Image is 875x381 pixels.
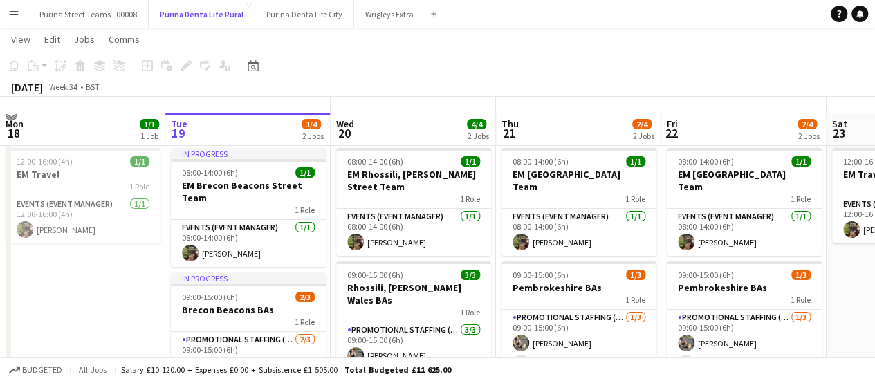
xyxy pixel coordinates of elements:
span: 08:00-14:00 (6h) [513,156,569,167]
a: Edit [39,30,66,48]
span: Tue [171,118,187,130]
span: 08:00-14:00 (6h) [182,167,238,178]
span: View [11,33,30,46]
span: 09:00-15:00 (6h) [182,292,238,302]
span: 1/1 [461,156,480,167]
app-card-role: Events (Event Manager)1/108:00-14:00 (6h)[PERSON_NAME] [667,209,822,256]
app-job-card: 12:00-16:00 (4h)1/1EM Travel1 RoleEvents (Event Manager)1/112:00-16:00 (4h)[PERSON_NAME] [6,148,160,243]
span: 1/1 [791,156,811,167]
span: 1 Role [295,317,315,327]
span: 09:00-15:00 (6h) [513,270,569,280]
span: Week 34 [46,82,80,92]
span: 2/4 [798,119,817,129]
div: 2 Jobs [302,131,324,141]
span: 1 Role [295,205,315,215]
app-job-card: 08:00-14:00 (6h)1/1EM [GEOGRAPHIC_DATA] Team1 RoleEvents (Event Manager)1/108:00-14:00 (6h)[PERSO... [501,148,656,256]
span: 1/1 [295,167,315,178]
span: 09:00-15:00 (6h) [347,270,403,280]
div: BST [86,82,100,92]
app-job-card: In progress08:00-14:00 (6h)1/1EM Brecon Beacons Street Team1 RoleEvents (Event Manager)1/108:00-1... [171,148,326,267]
h3: EM Rhossili, [PERSON_NAME] Street Team [336,168,491,193]
span: 08:00-14:00 (6h) [678,156,734,167]
span: Edit [44,33,60,46]
button: Wrigleys Extra [354,1,425,28]
span: 1/1 [140,119,159,129]
span: 3/4 [302,119,321,129]
span: Jobs [74,33,95,46]
span: Sat [832,118,847,130]
h3: EM [GEOGRAPHIC_DATA] Team [667,168,822,193]
button: Purina Denta Life City [255,1,354,28]
h3: Brecon Beacons BAs [171,304,326,316]
span: All jobs [76,364,109,375]
span: 1 Role [129,181,149,192]
span: 2/4 [632,119,652,129]
h3: EM Brecon Beacons Street Team [171,179,326,204]
span: Thu [501,118,519,130]
app-card-role: Events (Event Manager)1/108:00-14:00 (6h)[PERSON_NAME] [501,209,656,256]
h3: EM Travel [6,168,160,180]
span: Total Budgeted £11 625.00 [344,364,451,375]
span: 23 [830,125,847,141]
span: 1/1 [626,156,645,167]
div: 2 Jobs [798,131,820,141]
button: Purina Street Teams - 00008 [28,1,149,28]
h3: Pembrokeshire BAs [501,281,656,294]
div: 2 Jobs [633,131,654,141]
app-card-role: Events (Event Manager)1/112:00-16:00 (4h)[PERSON_NAME] [6,196,160,243]
span: 1 Role [791,295,811,305]
span: Comms [109,33,140,46]
span: 2/3 [295,292,315,302]
a: Comms [103,30,145,48]
div: In progress [171,272,326,284]
span: 19 [169,125,187,141]
app-job-card: 08:00-14:00 (6h)1/1EM [GEOGRAPHIC_DATA] Team1 RoleEvents (Event Manager)1/108:00-14:00 (6h)[PERSO... [667,148,822,256]
span: 1/3 [626,270,645,280]
app-job-card: 08:00-14:00 (6h)1/1EM Rhossili, [PERSON_NAME] Street Team1 RoleEvents (Event Manager)1/108:00-14:... [336,148,491,256]
span: 1 Role [625,194,645,204]
span: Fri [667,118,678,130]
span: 1/1 [130,156,149,167]
span: 1 Role [791,194,811,204]
button: Budgeted [7,362,64,378]
div: 1 Job [140,131,158,141]
span: 20 [334,125,354,141]
button: Purina Denta Life Rural [149,1,255,28]
span: 21 [499,125,519,141]
span: 1 Role [460,307,480,317]
app-card-role: Events (Event Manager)1/108:00-14:00 (6h)[PERSON_NAME] [336,209,491,256]
app-card-role: Events (Event Manager)1/108:00-14:00 (6h)[PERSON_NAME] [171,220,326,267]
a: Jobs [68,30,100,48]
span: 1 Role [460,194,480,204]
div: In progress [171,148,326,159]
h3: EM [GEOGRAPHIC_DATA] Team [501,168,656,193]
h3: Pembrokeshire BAs [667,281,822,294]
h3: Rhossili, [PERSON_NAME] Wales BAs [336,281,491,306]
span: Mon [6,118,24,130]
span: 1 Role [625,295,645,305]
span: 18 [3,125,24,141]
span: Wed [336,118,354,130]
span: 08:00-14:00 (6h) [347,156,403,167]
span: 09:00-15:00 (6h) [678,270,734,280]
div: Salary £10 120.00 + Expenses £0.00 + Subsistence £1 505.00 = [121,364,451,375]
span: 12:00-16:00 (4h) [17,156,73,167]
div: 2 Jobs [468,131,489,141]
span: Budgeted [22,365,62,375]
span: 1/3 [791,270,811,280]
a: View [6,30,36,48]
div: [DATE] [11,80,43,94]
span: 3/3 [461,270,480,280]
span: 4/4 [467,119,486,129]
span: 22 [665,125,678,141]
